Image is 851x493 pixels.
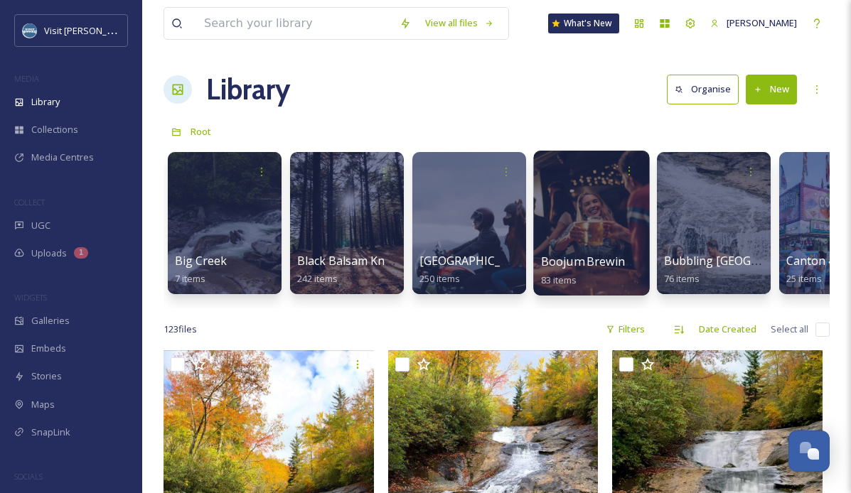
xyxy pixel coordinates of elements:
button: New [746,75,797,104]
span: SOCIALS [14,471,43,482]
span: WIDGETS [14,292,47,303]
span: Select all [771,323,808,336]
span: COLLECT [14,197,45,207]
span: Uploads [31,246,67,260]
a: Big Creek7 items [175,254,227,285]
span: 83 items [541,273,577,286]
span: [GEOGRAPHIC_DATA] [419,253,534,269]
button: Organise [667,75,739,104]
a: Boojum Brewing Company83 items [541,255,687,286]
span: Collections [31,123,78,136]
a: Canton 4th25 items [786,254,846,285]
a: [PERSON_NAME] [703,9,804,37]
button: Open Chat [788,430,830,472]
a: Bubbling [GEOGRAPHIC_DATA]76 items [664,254,830,285]
span: 242 items [297,272,338,285]
span: SnapLink [31,426,70,439]
span: Maps [31,398,55,411]
a: What's New [548,13,619,33]
span: Visit [PERSON_NAME] [44,23,134,37]
span: Embeds [31,342,66,355]
span: Canton 4th [786,253,846,269]
div: 1 [74,247,88,259]
span: Media Centres [31,151,94,164]
input: Search your library [197,8,392,39]
img: images.png [23,23,37,38]
a: Root [191,123,211,140]
span: 25 items [786,272,822,285]
div: Date Created [692,315,764,343]
span: UGC [31,219,50,232]
span: Black Balsam Knob [297,253,399,269]
span: 250 items [419,272,460,285]
span: 76 items [664,272,700,285]
a: Black Balsam Knob242 items [297,254,399,285]
span: Stories [31,369,62,383]
a: [GEOGRAPHIC_DATA]250 items [419,254,534,285]
span: Galleries [31,314,70,327]
span: Root [191,125,211,138]
span: Boojum Brewing Company [541,254,687,269]
span: 7 items [175,272,205,285]
a: View all files [418,9,501,37]
a: Library [206,68,290,111]
span: Big Creek [175,253,227,269]
span: MEDIA [14,73,39,84]
span: 123 file s [164,323,197,336]
span: Bubbling [GEOGRAPHIC_DATA] [664,253,830,269]
span: Library [31,95,60,109]
div: Filters [599,315,652,343]
span: [PERSON_NAME] [727,16,797,29]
